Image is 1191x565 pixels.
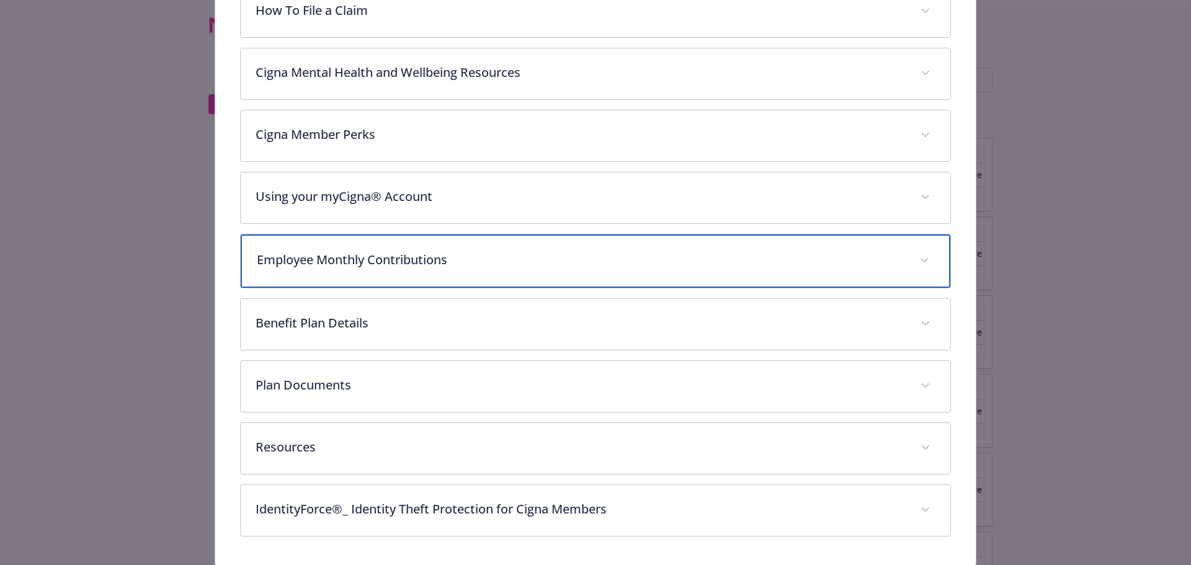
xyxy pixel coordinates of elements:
[256,376,906,394] p: Plan Documents
[256,438,906,456] p: Resources
[241,423,951,474] div: Resources
[241,110,951,161] div: Cigna Member Perks
[241,234,951,288] div: Employee Monthly Contributions
[256,500,906,518] p: IdentityForce®_ Identity Theft Protection for Cigna Members
[241,172,951,223] div: Using your myCigna® Account
[241,48,951,99] div: Cigna Mental Health and Wellbeing Resources
[256,125,906,144] p: Cigna Member Perks
[241,299,951,350] div: Benefit Plan Details
[257,251,905,269] p: Employee Monthly Contributions
[256,63,906,82] p: Cigna Mental Health and Wellbeing Resources
[241,485,951,536] div: IdentityForce®_ Identity Theft Protection for Cigna Members
[256,314,906,332] p: Benefit Plan Details
[256,1,906,20] p: How To File a Claim
[256,187,906,206] p: Using your myCigna® Account
[241,361,951,412] div: Plan Documents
